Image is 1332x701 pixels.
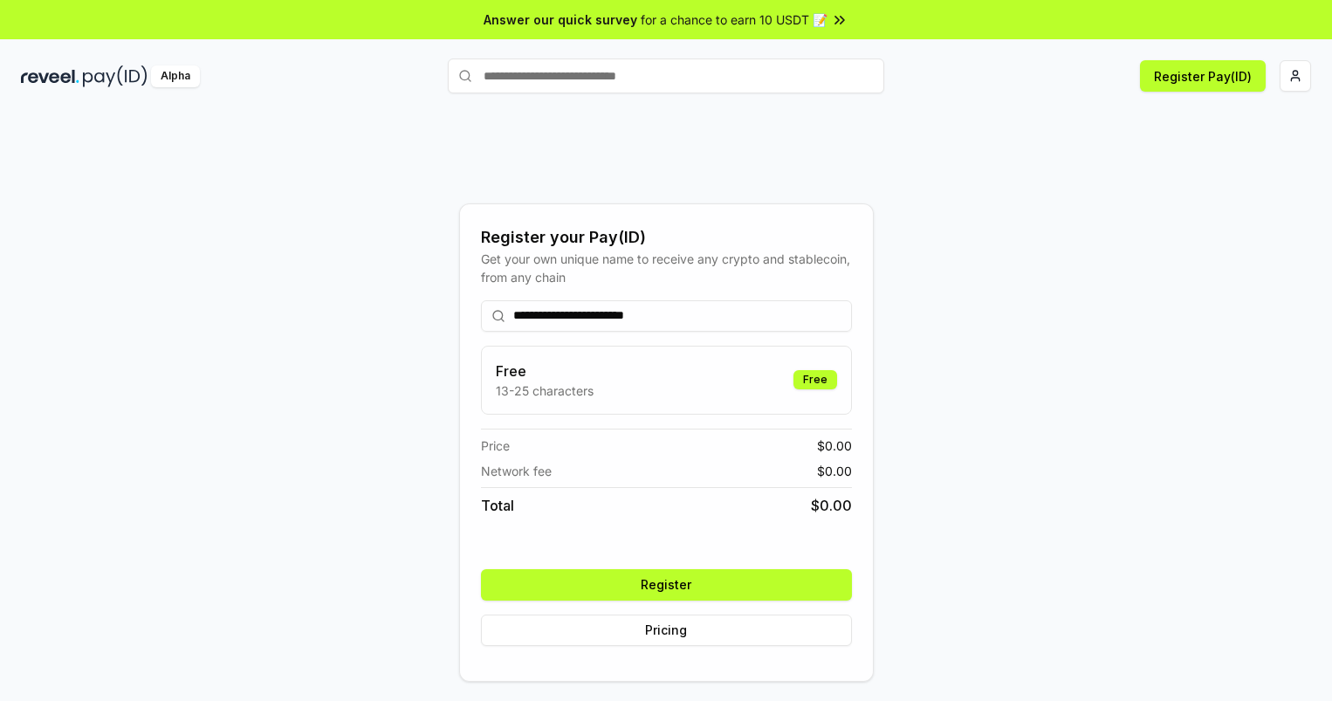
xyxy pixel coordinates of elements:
[481,462,552,480] span: Network fee
[83,65,148,87] img: pay_id
[496,381,594,400] p: 13-25 characters
[1140,60,1266,92] button: Register Pay(ID)
[817,436,852,455] span: $ 0.00
[817,462,852,480] span: $ 0.00
[21,65,79,87] img: reveel_dark
[484,10,637,29] span: Answer our quick survey
[496,361,594,381] h3: Free
[811,495,852,516] span: $ 0.00
[151,65,200,87] div: Alpha
[481,569,852,601] button: Register
[481,495,514,516] span: Total
[793,370,837,389] div: Free
[641,10,827,29] span: for a chance to earn 10 USDT 📝
[481,436,510,455] span: Price
[481,615,852,646] button: Pricing
[481,250,852,286] div: Get your own unique name to receive any crypto and stablecoin, from any chain
[481,225,852,250] div: Register your Pay(ID)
